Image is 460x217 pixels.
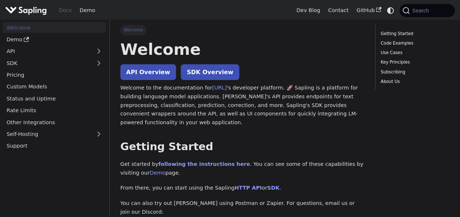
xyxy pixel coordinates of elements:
[235,185,262,191] a: HTTP API
[3,93,106,104] a: Status and Uptime
[120,39,364,59] h1: Welcome
[381,40,447,47] a: Code Examples
[120,84,364,127] p: Welcome to the documentation for 's developer platform. 🚀 Sapling is a platform for building lang...
[5,5,49,16] a: Sapling.aiSapling.ai
[3,81,106,92] a: Custom Models
[91,58,106,68] button: Expand sidebar category 'SDK'
[91,46,106,57] button: Expand sidebar category 'API'
[158,161,250,167] a: following the instructions here
[267,185,279,191] a: SDK
[55,5,76,16] a: Docs
[181,64,239,80] a: SDK Overview
[76,5,99,16] a: Demo
[3,105,106,116] a: Rate Limits
[120,25,364,35] nav: Breadcrumbs
[400,4,455,17] button: Search (Command+K)
[381,49,447,56] a: Use Cases
[324,5,353,16] a: Contact
[381,59,447,66] a: Key Principles
[120,64,176,80] a: API Overview
[381,78,447,85] a: About Us
[385,5,396,16] button: Switch between dark and light mode (currently system mode)
[381,30,447,37] a: Getting Started
[3,129,106,140] a: Self-Hosting
[3,46,91,57] a: API
[5,5,47,16] img: Sapling.ai
[150,170,165,176] a: Demo
[120,184,364,193] p: From there, you can start using the Sapling or .
[292,5,324,16] a: Dev Blog
[352,5,385,16] a: GitHub
[3,141,106,151] a: Support
[212,85,227,91] a: [URL]
[3,117,106,127] a: Other Integrations
[120,140,364,153] h2: Getting Started
[3,22,106,33] a: Welcome
[3,34,106,45] a: Demo
[381,69,447,76] a: Subscribing
[120,199,364,217] p: You can also try out [PERSON_NAME] using Postman or Zapier. For questions, email us or join our D...
[3,70,106,80] a: Pricing
[120,25,146,35] span: Welcome
[120,160,364,178] p: Get started by . You can see some of these capabilities by visiting our page.
[410,8,433,14] span: Search
[3,58,91,68] a: SDK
